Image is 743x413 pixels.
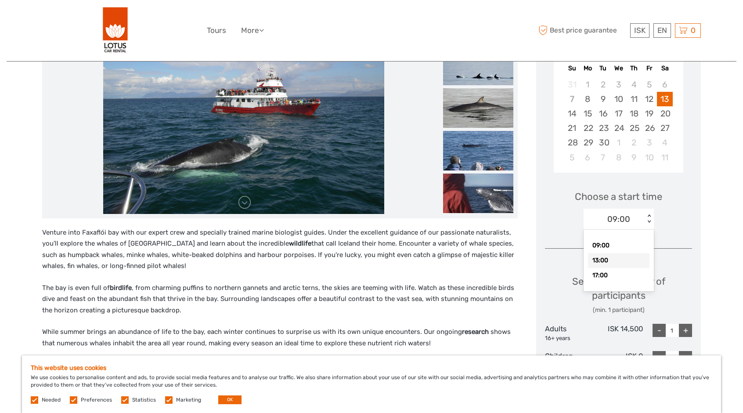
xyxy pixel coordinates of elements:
p: The bay is even full of , from charming puffins to northern gannets and arctic terns, the skies a... [42,283,518,316]
div: Choose Tuesday, September 16th, 2025 [595,106,611,121]
div: Choose Saturday, September 20th, 2025 [657,106,672,121]
div: Choose Tuesday, September 9th, 2025 [595,92,611,106]
label: Preferences [81,396,112,404]
div: Choose Wednesday, October 1st, 2025 [611,135,626,150]
img: d0e4871c58cd4842a157b477a30ced5a_slider_thumbnail.jpg [443,131,513,170]
div: Choose Sunday, September 21st, 2025 [564,121,580,135]
img: a4733d76e3ec44ab853afe806a5a54aa_slider_thumbnail.jpg [443,46,513,85]
div: Choose Saturday, October 4th, 2025 [657,135,672,150]
p: We're away right now. Please check back later! [12,15,99,22]
div: We [611,62,626,74]
div: Adults [545,324,594,342]
div: Choose Thursday, October 9th, 2025 [626,150,642,165]
div: + [679,324,692,337]
span: ISK [634,26,646,35]
div: Choose Thursday, September 18th, 2025 [626,106,642,121]
p: While summer brings an abundance of life to the bay, each winter continues to surprise us with it... [42,326,518,349]
div: Fr [642,62,657,74]
div: Choose Tuesday, September 30th, 2025 [595,135,611,150]
h5: This website uses cookies [31,364,712,372]
div: < > [645,214,653,224]
div: Su [564,62,580,74]
img: 753b4ef2eac24023b9e753f4e42fcbf2_main_slider.jpg [103,3,384,214]
div: Choose Monday, September 8th, 2025 [580,92,595,106]
div: Not available Saturday, September 6th, 2025 [657,77,672,92]
div: Choose Saturday, September 13th, 2025 [657,92,672,106]
div: Choose Monday, September 29th, 2025 [580,135,595,150]
div: Not available Monday, September 1st, 2025 [580,77,595,92]
a: More [241,24,264,37]
div: Not available Friday, September 5th, 2025 [642,77,657,92]
div: Choose Tuesday, October 7th, 2025 [595,150,611,165]
div: Choose Thursday, September 25th, 2025 [626,121,642,135]
strong: research [462,328,489,336]
div: Not available Sunday, August 31st, 2025 [564,77,580,92]
div: Select the number of participants [545,275,692,315]
div: 17:00 [588,268,649,283]
div: Choose Friday, October 10th, 2025 [642,150,657,165]
img: b1d92e7581f34c4a90aaaae6f85ccca2_slider_thumbnail.jpg [443,88,513,128]
div: month 2025-09 [556,77,680,165]
div: Choose Sunday, October 5th, 2025 [564,150,580,165]
span: Best price guarantee [536,23,628,38]
strong: birdlife [110,284,132,292]
div: - [653,324,666,337]
div: Choose Tuesday, September 23rd, 2025 [595,121,611,135]
button: Open LiveChat chat widget [101,14,112,24]
button: OK [218,395,242,404]
div: ISK 0 [594,351,643,370]
label: Statistics [132,396,156,404]
img: 443-e2bd2384-01f0-477a-b1bf-f993e7f52e7d_logo_big.png [103,7,128,54]
div: ISK 14,500 [594,324,643,342]
div: Choose Monday, September 15th, 2025 [580,106,595,121]
div: We use cookies to personalise content and ads, to provide social media features and to analyse ou... [22,355,721,413]
div: Choose Friday, September 12th, 2025 [642,92,657,106]
div: 09:00 [588,238,649,253]
div: EN [653,23,671,38]
p: Venture into Faxaflói bay with our expert crew and specially trained marine biologist guides. Und... [42,227,518,272]
div: Not available Wednesday, September 3rd, 2025 [611,77,626,92]
div: Not available Sunday, September 7th, 2025 [564,92,580,106]
label: Marketing [176,396,201,404]
div: - [653,351,666,364]
div: Sa [657,62,672,74]
div: 09:00 [607,214,630,225]
a: Tours [207,24,226,37]
strong: wildlife [289,239,311,247]
img: 3c56c014359f4dac9ae4b055469c60cb_slider_thumbnail.jpg [443,174,513,213]
div: Choose Monday, September 22nd, 2025 [580,121,595,135]
div: Children [545,351,594,370]
div: Th [626,62,642,74]
div: 16+ years [545,334,594,343]
div: Choose Thursday, October 2nd, 2025 [626,135,642,150]
div: 13:00 [588,253,649,268]
span: Choose a start time [575,190,662,203]
div: Choose Thursday, September 11th, 2025 [626,92,642,106]
div: Choose Friday, September 19th, 2025 [642,106,657,121]
div: Choose Saturday, October 11th, 2025 [657,150,672,165]
div: Choose Friday, September 26th, 2025 [642,121,657,135]
div: (min. 1 participant) [545,306,692,315]
div: Tu [595,62,611,74]
div: + [679,351,692,364]
div: Choose Sunday, September 14th, 2025 [564,106,580,121]
label: Needed [42,396,61,404]
div: Choose Monday, October 6th, 2025 [580,150,595,165]
div: Choose Sunday, September 28th, 2025 [564,135,580,150]
div: Choose Friday, October 3rd, 2025 [642,135,657,150]
span: 0 [689,26,697,35]
div: Choose Wednesday, September 17th, 2025 [611,106,626,121]
div: Choose Saturday, September 27th, 2025 [657,121,672,135]
div: Not available Tuesday, September 2nd, 2025 [595,77,611,92]
div: Mo [580,62,595,74]
div: Choose Wednesday, September 24th, 2025 [611,121,626,135]
div: Choose Wednesday, September 10th, 2025 [611,92,626,106]
div: Not available Thursday, September 4th, 2025 [626,77,642,92]
div: Choose Wednesday, October 8th, 2025 [611,150,626,165]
